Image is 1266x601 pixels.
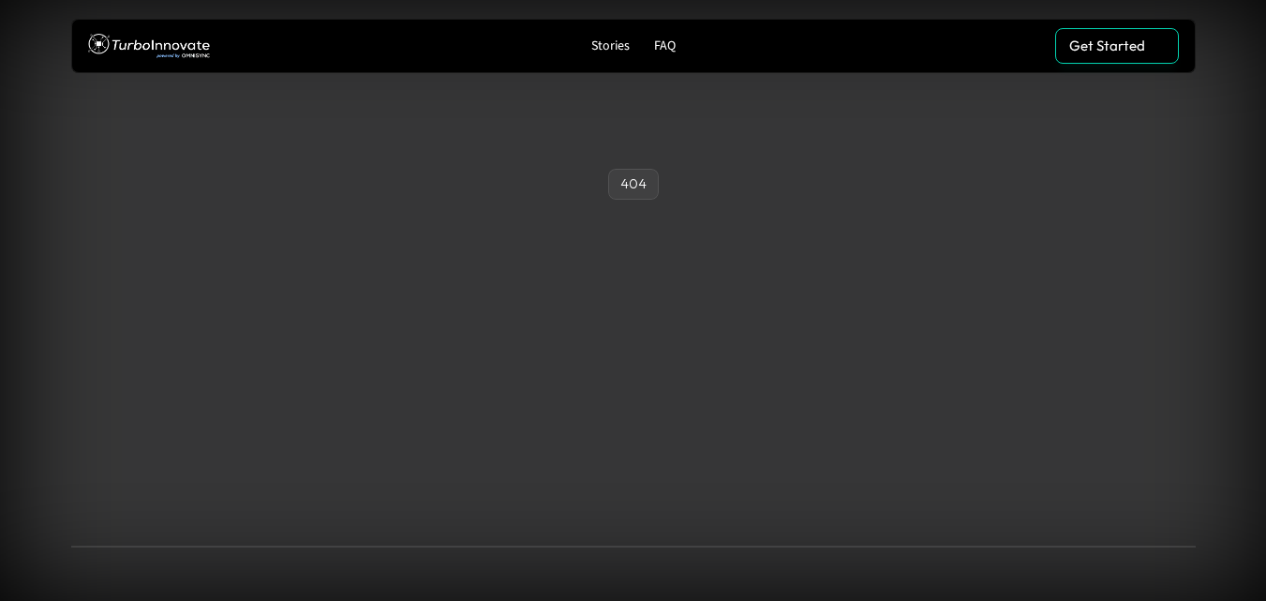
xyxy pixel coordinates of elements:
[88,29,210,64] img: TurboInnovate Logo
[1055,28,1179,64] a: Get Started
[647,34,683,59] a: FAQ
[654,38,676,54] p: FAQ
[591,38,630,54] p: Stories
[584,34,637,59] a: Stories
[1069,38,1145,54] p: Get Started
